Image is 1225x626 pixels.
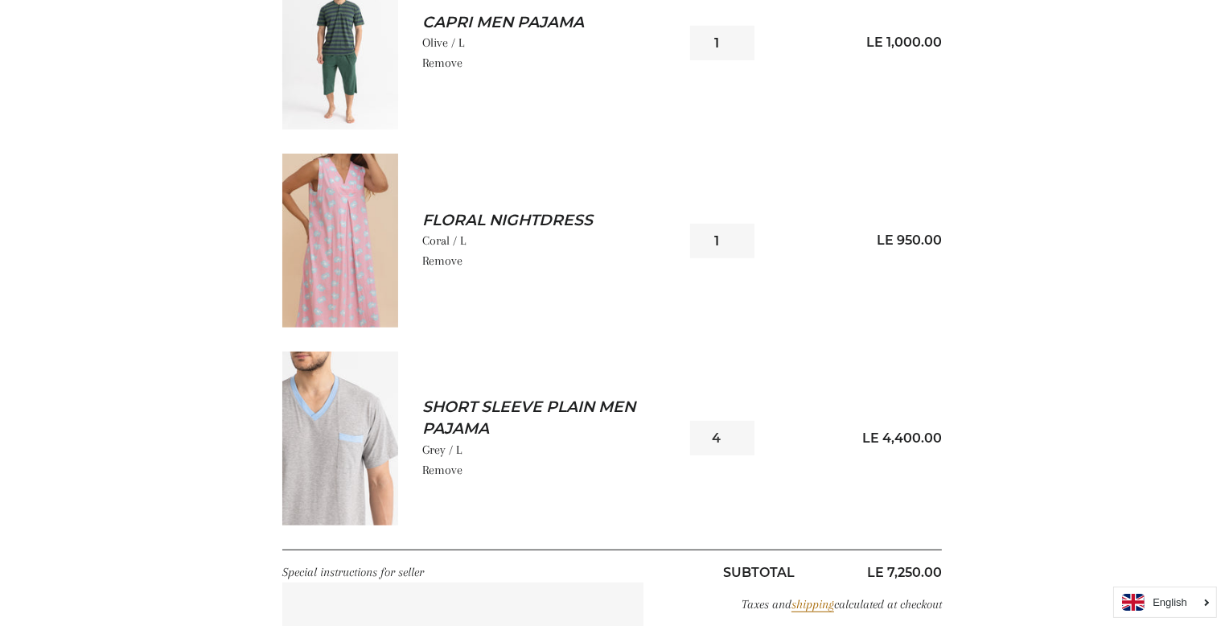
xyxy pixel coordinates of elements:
span: LE 950.00 [877,233,942,248]
p: Olive / L [422,33,678,53]
p: LE 7,250.00 [851,562,943,583]
label: Special instructions for seller [282,565,424,579]
a: Floral Nightdress [422,210,652,232]
a: shipping [791,597,834,612]
p: Grey / L [422,440,678,460]
i: English [1153,597,1187,607]
p: Coral / L [422,231,678,251]
span: LE 1,000.00 [866,35,942,50]
em: Taxes and calculated at checkout [742,597,942,612]
a: Remove [422,253,462,268]
a: Capri Men Pajama [422,12,652,34]
img: Short Sleeve Plain Men Pajama - Grey / L [282,352,398,525]
a: English [1122,594,1208,611]
a: Short Sleeve Plain Men Pajama [422,397,652,439]
span: LE 4,400.00 [862,430,942,446]
img: Floral Nightdress - Coral / L [282,154,398,327]
a: Remove [422,463,462,477]
p: Subtotal [668,562,851,583]
a: Remove [422,56,462,70]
